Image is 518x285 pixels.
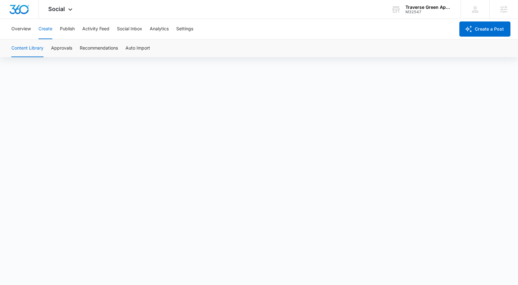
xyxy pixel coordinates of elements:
button: Social Inbox [117,19,142,39]
button: Overview [11,19,31,39]
div: account name [405,5,451,10]
button: Recommendations [80,39,118,57]
button: Auto Import [125,39,150,57]
button: Publish [60,19,75,39]
button: Analytics [150,19,169,39]
span: Social [48,6,65,12]
button: Create [38,19,52,39]
button: Create a Post [459,21,510,37]
button: Approvals [51,39,72,57]
button: Content Library [11,39,44,57]
button: Activity Feed [82,19,109,39]
div: account id [405,10,451,14]
button: Settings [176,19,193,39]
